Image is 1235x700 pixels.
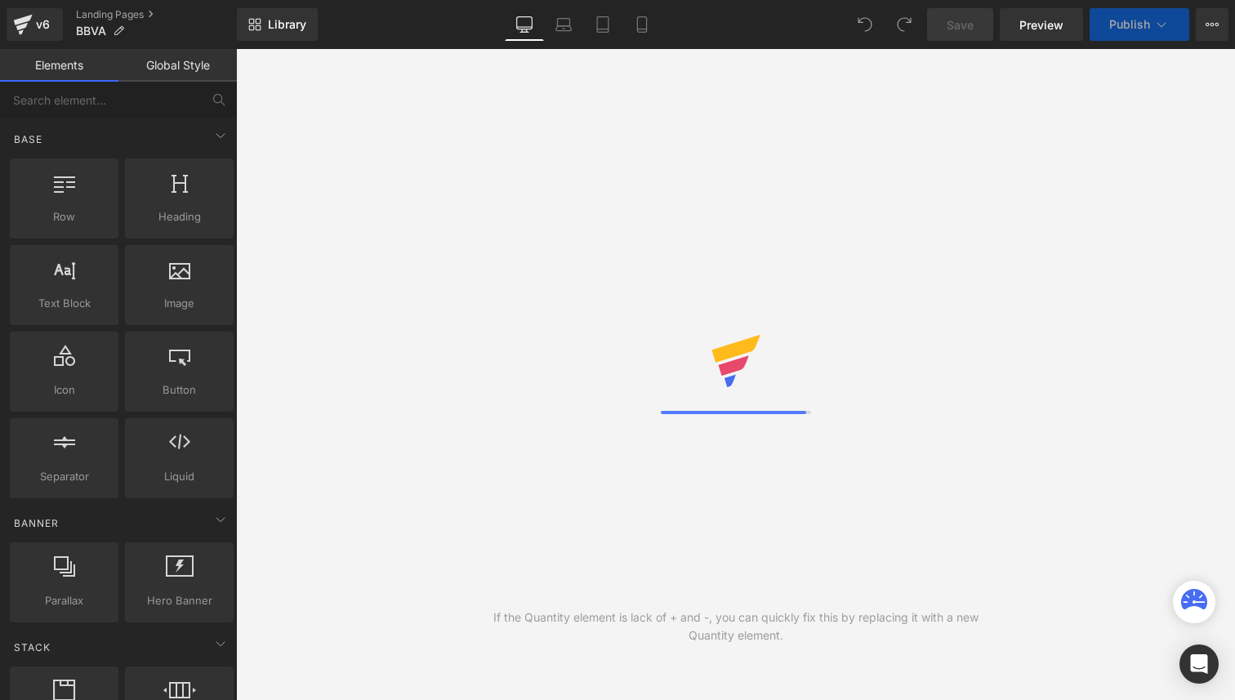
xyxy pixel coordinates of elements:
span: Publish [1109,18,1150,31]
button: More [1196,8,1228,41]
span: Text Block [15,295,114,312]
div: If the Quantity element is lack of + and -, you can quickly fix this by replacing it with a new Q... [486,609,986,644]
a: Tablet [583,8,622,41]
span: Icon [15,381,114,399]
a: v6 [7,8,63,41]
span: Parallax [15,592,114,609]
a: Mobile [622,8,662,41]
div: Open Intercom Messenger [1179,644,1219,684]
button: Publish [1090,8,1189,41]
button: Redo [888,8,921,41]
div: v6 [33,14,53,35]
span: BBVA [76,25,106,38]
span: Liquid [130,468,229,485]
span: Separator [15,468,114,485]
a: Laptop [544,8,583,41]
span: Button [130,381,229,399]
span: Save [947,16,974,33]
span: Banner [12,515,60,531]
a: New Library [237,8,318,41]
span: Hero Banner [130,592,229,609]
button: Undo [849,8,881,41]
span: Stack [12,640,52,655]
span: Preview [1019,16,1063,33]
span: Row [15,208,114,225]
span: Heading [130,208,229,225]
a: Global Style [118,49,237,82]
a: Preview [1000,8,1083,41]
a: Desktop [505,8,544,41]
span: Base [12,132,44,147]
a: Landing Pages [76,8,237,21]
span: Library [268,17,306,32]
span: Image [130,295,229,312]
